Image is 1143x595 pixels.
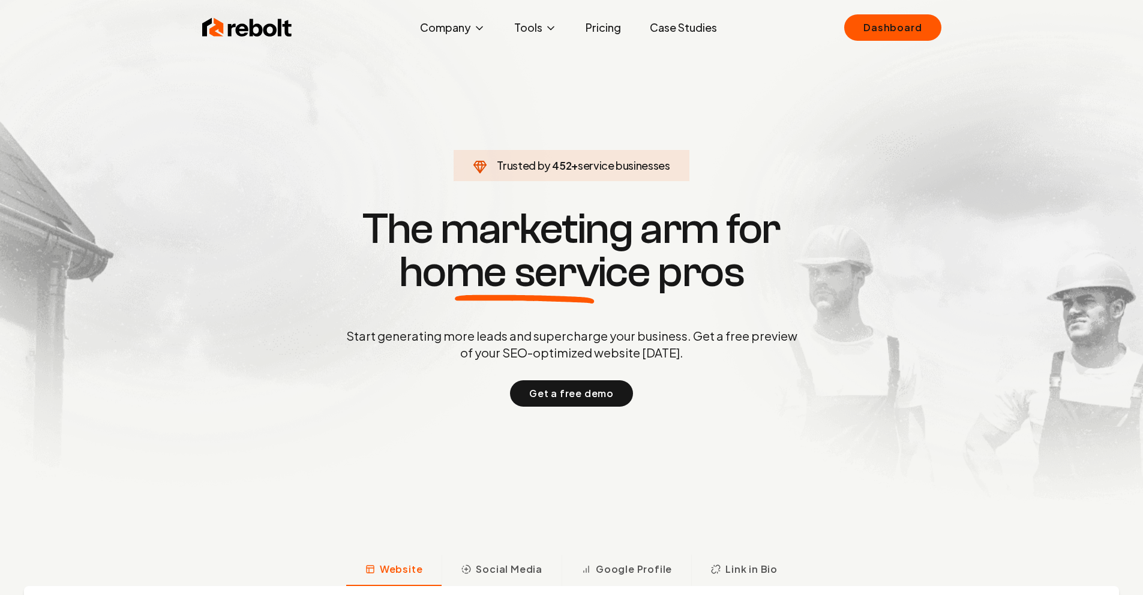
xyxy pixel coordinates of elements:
[410,16,495,40] button: Company
[725,562,778,576] span: Link in Bio
[346,555,442,586] button: Website
[202,16,292,40] img: Rebolt Logo
[284,208,860,294] h1: The marketing arm for pros
[505,16,566,40] button: Tools
[399,251,650,294] span: home service
[640,16,727,40] a: Case Studies
[510,380,633,407] button: Get a free demo
[344,327,800,361] p: Start generating more leads and supercharge your business. Get a free preview of your SEO-optimiz...
[442,555,562,586] button: Social Media
[576,16,631,40] a: Pricing
[691,555,797,586] button: Link in Bio
[571,158,578,172] span: +
[476,562,542,576] span: Social Media
[596,562,672,576] span: Google Profile
[552,157,571,174] span: 452
[562,555,691,586] button: Google Profile
[497,158,550,172] span: Trusted by
[844,14,941,41] a: Dashboard
[380,562,423,576] span: Website
[578,158,670,172] span: service businesses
